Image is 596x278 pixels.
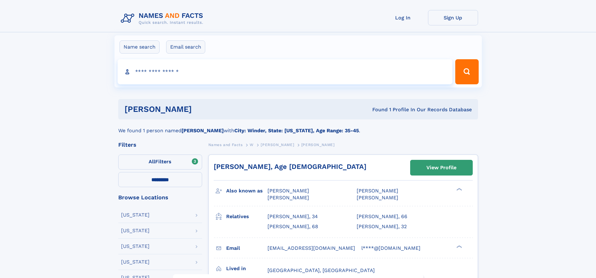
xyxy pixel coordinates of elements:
div: [US_STATE] [121,244,150,249]
div: [US_STATE] [121,260,150,265]
div: We found 1 person named with . [118,119,478,134]
span: [GEOGRAPHIC_DATA], [GEOGRAPHIC_DATA] [267,267,375,273]
h3: Also known as [226,186,267,196]
img: Logo Names and Facts [118,10,208,27]
a: Log In [378,10,428,25]
input: search input [118,59,453,84]
span: [EMAIL_ADDRESS][DOMAIN_NAME] [267,245,355,251]
h1: [PERSON_NAME] [125,105,282,113]
h3: Lived in [226,263,267,274]
div: ❯ [455,244,462,249]
span: [PERSON_NAME] [267,188,309,194]
span: [PERSON_NAME] [261,143,294,147]
a: Names and Facts [208,141,243,149]
div: [US_STATE] [121,212,150,218]
span: [PERSON_NAME] [301,143,335,147]
h3: Relatives [226,211,267,222]
div: View Profile [426,160,456,175]
h3: Email [226,243,267,254]
b: City: Winder, State: [US_STATE], Age Range: 35-45 [234,128,359,134]
div: Browse Locations [118,195,202,200]
div: ❯ [455,187,462,191]
a: W [250,141,254,149]
a: [PERSON_NAME], Age [DEMOGRAPHIC_DATA] [214,163,366,170]
div: Found 1 Profile In Our Records Database [282,106,472,113]
span: [PERSON_NAME] [267,195,309,201]
b: [PERSON_NAME] [181,128,224,134]
a: [PERSON_NAME], 32 [357,223,407,230]
div: Filters [118,142,202,148]
a: [PERSON_NAME] [261,141,294,149]
label: Email search [166,40,205,54]
button: Search Button [455,59,478,84]
span: W [250,143,254,147]
a: View Profile [410,160,472,175]
span: [PERSON_NAME] [357,188,398,194]
a: Sign Up [428,10,478,25]
a: [PERSON_NAME], 68 [267,223,318,230]
label: Name search [120,40,160,54]
div: [US_STATE] [121,228,150,233]
a: [PERSON_NAME], 66 [357,213,407,220]
span: All [149,159,155,165]
span: [PERSON_NAME] [357,195,398,201]
label: Filters [118,155,202,170]
a: [PERSON_NAME], 34 [267,213,318,220]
